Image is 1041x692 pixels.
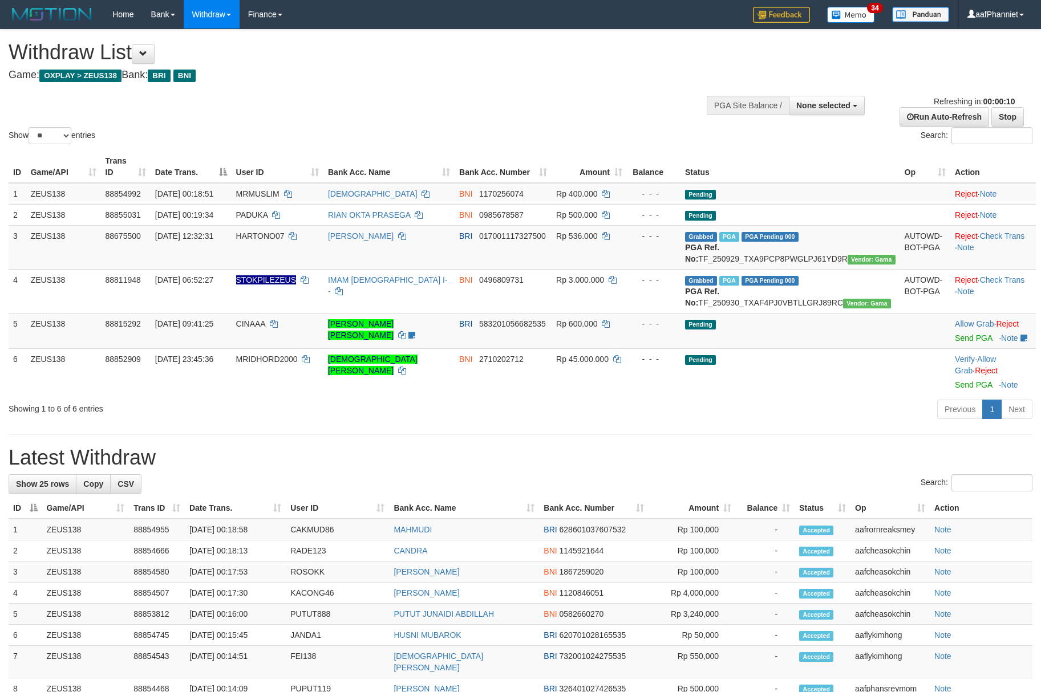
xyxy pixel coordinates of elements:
span: CINAAA [236,319,265,328]
h4: Game: Bank: [9,70,683,81]
span: Rp 536.000 [556,231,597,241]
a: Send PGA [955,380,992,389]
span: OXPLAY > ZEUS138 [39,70,121,82]
a: Check Trans [980,275,1025,284]
a: Reject [955,275,978,284]
span: Copy 0985678587 to clipboard [479,210,524,219]
span: Marked by aafsreyleap [719,276,739,286]
td: 5 [9,604,42,625]
img: Feedback.jpg [753,7,810,23]
a: IMAM [DEMOGRAPHIC_DATA] I-- [328,275,448,296]
td: 88854543 [129,646,185,678]
span: 88675500 [106,231,141,241]
a: Verify [955,355,975,364]
b: PGA Ref. No: [685,287,719,307]
a: Note [934,546,951,555]
div: - - - [631,230,676,242]
td: - [736,646,795,678]
td: ZEUS138 [42,561,129,583]
a: Allow Grab [955,319,994,328]
td: aafcheasokchin [850,540,930,561]
strong: 00:00:10 [983,97,1015,106]
span: HARTONO07 [236,231,285,241]
td: Rp 100,000 [649,519,736,540]
td: Rp 100,000 [649,540,736,561]
td: ZEUS138 [26,348,101,395]
a: 1 [982,400,1002,419]
td: ZEUS138 [42,519,129,540]
img: Button%20Memo.svg [827,7,875,23]
span: Grabbed [685,276,717,286]
span: PADUKA [236,210,268,219]
span: BNI [459,355,472,364]
th: Status: activate to sort column ascending [795,498,850,519]
span: Pending [685,355,716,365]
td: · [950,204,1036,225]
td: 88854666 [129,540,185,561]
a: Note [934,630,951,640]
a: Note [980,210,997,219]
td: TF_250930_TXAF4PJ0VBTLLGRJ89RC [681,269,900,313]
td: - [736,583,795,604]
td: - [736,625,795,646]
td: [DATE] 00:14:51 [185,646,286,678]
th: Trans ID: activate to sort column ascending [129,498,185,519]
span: Copy 628601037607532 to clipboard [560,525,626,534]
span: [DATE] 12:32:31 [155,231,213,241]
a: Reject [955,231,978,241]
td: PUTUT888 [286,604,389,625]
td: 4 [9,269,26,313]
td: 88853812 [129,604,185,625]
td: 4 [9,583,42,604]
td: 5 [9,313,26,348]
td: ZEUS138 [42,540,129,561]
span: Nama rekening ada tanda titik/strip, harap diedit [236,275,297,284]
span: 88854992 [106,189,141,198]
div: PGA Site Balance / [707,96,789,115]
td: - [736,519,795,540]
a: Reject [996,319,1019,328]
span: MRIDHORD2000 [236,355,298,364]
td: 2 [9,204,26,225]
td: [DATE] 00:18:13 [185,540,286,561]
th: Game/API: activate to sort column ascending [42,498,129,519]
th: Bank Acc. Name: activate to sort column ascending [323,150,455,183]
td: 2 [9,540,42,561]
input: Search: [951,474,1032,491]
b: PGA Ref. No: [685,243,719,263]
span: BNI [459,275,472,284]
span: Grabbed [685,232,717,242]
span: [DATE] 00:18:51 [155,189,213,198]
a: Reject [975,366,998,375]
span: Copy 583201056682535 to clipboard [479,319,546,328]
th: Balance [627,150,681,183]
a: RIAN OKTA PRASEGA [328,210,410,219]
th: ID [9,150,26,183]
label: Search: [921,474,1032,491]
td: 6 [9,625,42,646]
td: ZEUS138 [26,183,101,205]
span: BNI [173,70,196,82]
th: Status [681,150,900,183]
td: aaflykimhong [850,646,930,678]
th: Date Trans.: activate to sort column descending [151,150,232,183]
label: Search: [921,127,1032,144]
th: Amount: activate to sort column ascending [649,498,736,519]
span: Copy 1867259020 to clipboard [560,567,604,576]
span: Accepted [799,610,833,620]
a: Copy [76,474,111,494]
span: BRI [544,630,557,640]
td: 88854580 [129,561,185,583]
span: Accepted [799,652,833,662]
div: - - - [631,209,676,221]
th: Amount: activate to sort column ascending [552,150,627,183]
td: 88854745 [129,625,185,646]
td: Rp 4,000,000 [649,583,736,604]
span: BNI [544,588,557,597]
td: - [736,604,795,625]
span: BRI [459,319,472,328]
a: CSV [110,474,141,494]
span: BRI [544,525,557,534]
td: JANDA1 [286,625,389,646]
span: BRI [459,231,472,241]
